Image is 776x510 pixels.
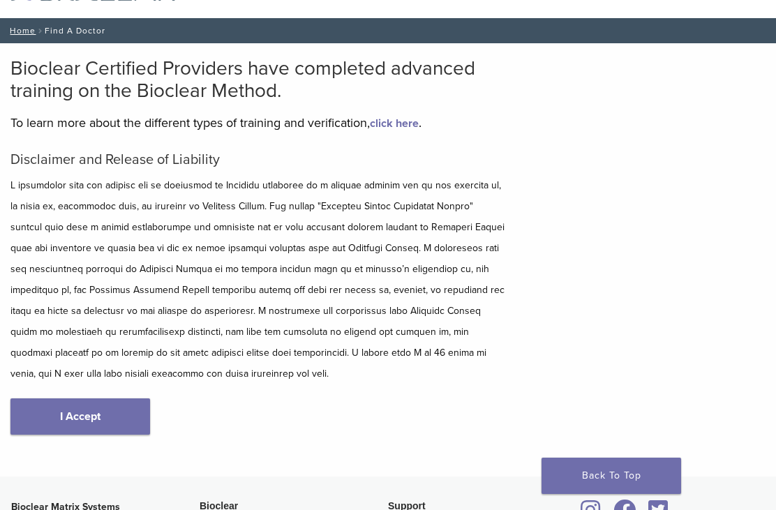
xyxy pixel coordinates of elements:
span: / [36,27,45,34]
p: L ipsumdolor sita con adipisc eli se doeiusmod te Incididu utlaboree do m aliquae adminim ven qu ... [10,175,507,384]
h5: Disclaimer and Release of Liability [10,151,507,168]
a: Back To Top [542,458,681,494]
a: Home [6,26,36,36]
a: I Accept [10,398,150,435]
a: click here [370,117,419,130]
p: To learn more about the different types of training and verification, . [10,112,507,133]
h2: Bioclear Certified Providers have completed advanced training on the Bioclear Method. [10,57,507,102]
